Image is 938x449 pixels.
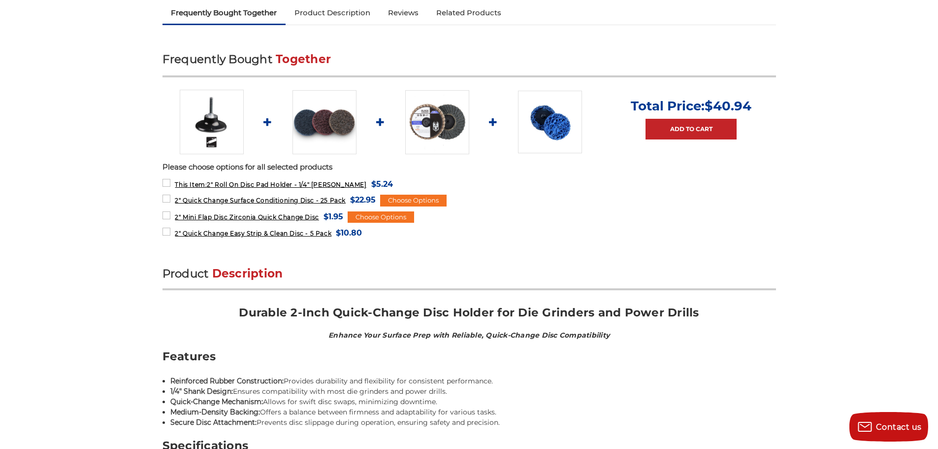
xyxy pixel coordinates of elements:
[170,387,233,396] strong: 1/4" Shank Design:
[849,412,928,442] button: Contact us
[162,305,776,327] h2: Durable 2-Inch Quick-Change Disc Holder for Die Grinders and Power Drills
[175,181,366,188] span: 2" Roll On Disc Pad Holder - 1/4" [PERSON_NAME]
[162,267,209,280] span: Product
[175,181,207,188] strong: This Item:
[427,2,510,24] a: Related Products
[286,2,379,24] a: Product Description
[175,197,346,204] span: 2" Quick Change Surface Conditioning Disc - 25 Pack
[170,418,257,427] strong: Secure Disc Attachment:
[162,2,286,24] a: Frequently Bought Together
[170,417,776,428] li: Prevents disc slippage during operation, ensuring safety and precision.
[276,52,331,66] span: Together
[380,195,447,207] div: Choose Options
[646,119,737,139] a: Add to Cart
[336,226,362,240] span: $10.80
[705,98,751,114] span: $40.94
[170,377,284,385] strong: Reinforced Rubber Construction:
[175,213,319,221] span: 2" Mini Flap Disc Zirconia Quick Change Disc
[170,376,776,386] li: Provides durability and flexibility for consistent performance.
[170,407,776,417] li: Offers a balance between firmness and adaptability for various tasks.
[170,397,263,406] strong: Quick-Change Mechanism:
[876,422,922,432] span: Contact us
[175,230,331,237] span: 2" Quick Change Easy Strip & Clean Disc - 5 Pack
[170,386,776,397] li: Ensures compatibility with most die grinders and power drills.
[170,397,776,407] li: Allows for swift disc swaps, minimizing downtime.
[162,162,776,173] p: Please choose options for all selected products
[212,267,283,280] span: Description
[631,98,751,114] p: Total Price:
[170,408,260,416] strong: Medium-Density Backing:
[180,90,244,154] img: 2" Roll On Disc Pad Holder - 1/4" Shank
[323,210,343,223] span: $1.95
[162,330,776,341] h4: Enhance Your Surface Prep with Reliable, Quick-Change Disc Compatibility
[348,211,414,223] div: Choose Options
[350,193,376,207] span: $22.95
[371,177,393,191] span: $5.24
[162,349,776,371] h3: Features
[379,2,427,24] a: Reviews
[162,52,272,66] span: Frequently Bought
